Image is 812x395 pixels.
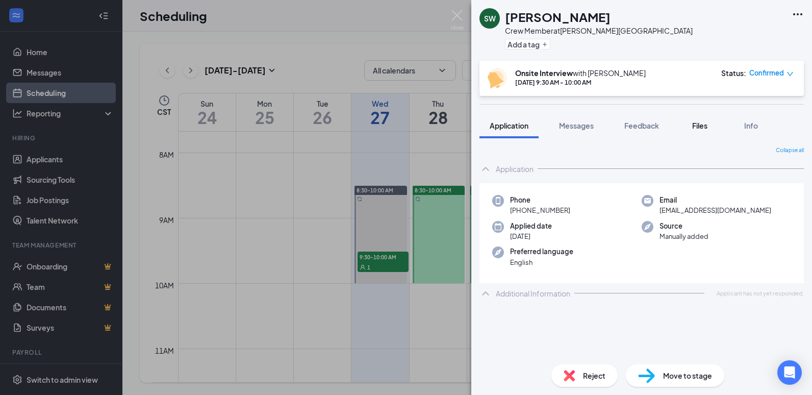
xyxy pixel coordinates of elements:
span: Applied date [510,221,552,231]
span: English [510,257,573,267]
span: Confirmed [749,68,784,78]
span: Files [692,121,707,130]
div: Status : [721,68,746,78]
span: Feedback [624,121,659,130]
span: Source [659,221,708,231]
span: Manually added [659,231,708,241]
span: Application [490,121,528,130]
span: down [786,70,794,78]
button: PlusAdd a tag [505,39,550,50]
svg: ChevronUp [479,163,492,175]
svg: Ellipses [792,8,804,20]
span: Info [744,121,758,130]
span: Move to stage [663,370,712,381]
span: [EMAIL_ADDRESS][DOMAIN_NAME] [659,205,771,215]
div: Open Intercom Messenger [777,360,802,385]
span: Applicant has not yet responded. [717,289,804,298]
span: Collapse all [776,146,804,155]
div: Additional Information [496,288,570,299]
div: [DATE] 9:30 AM - 10:00 AM [515,78,646,87]
div: with [PERSON_NAME] [515,68,646,78]
div: SW [484,13,496,23]
div: Crew Member at [PERSON_NAME][GEOGRAPHIC_DATA] [505,26,693,36]
b: Onsite Interview [515,68,573,78]
h1: [PERSON_NAME] [505,8,611,26]
svg: ChevronUp [479,287,492,300]
span: Email [659,195,771,205]
span: Phone [510,195,570,205]
span: Reject [583,370,605,381]
svg: Plus [542,41,548,47]
div: Application [496,164,534,174]
span: Messages [559,121,594,130]
span: Preferred language [510,246,573,257]
span: [DATE] [510,231,552,241]
span: [PHONE_NUMBER] [510,205,570,215]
